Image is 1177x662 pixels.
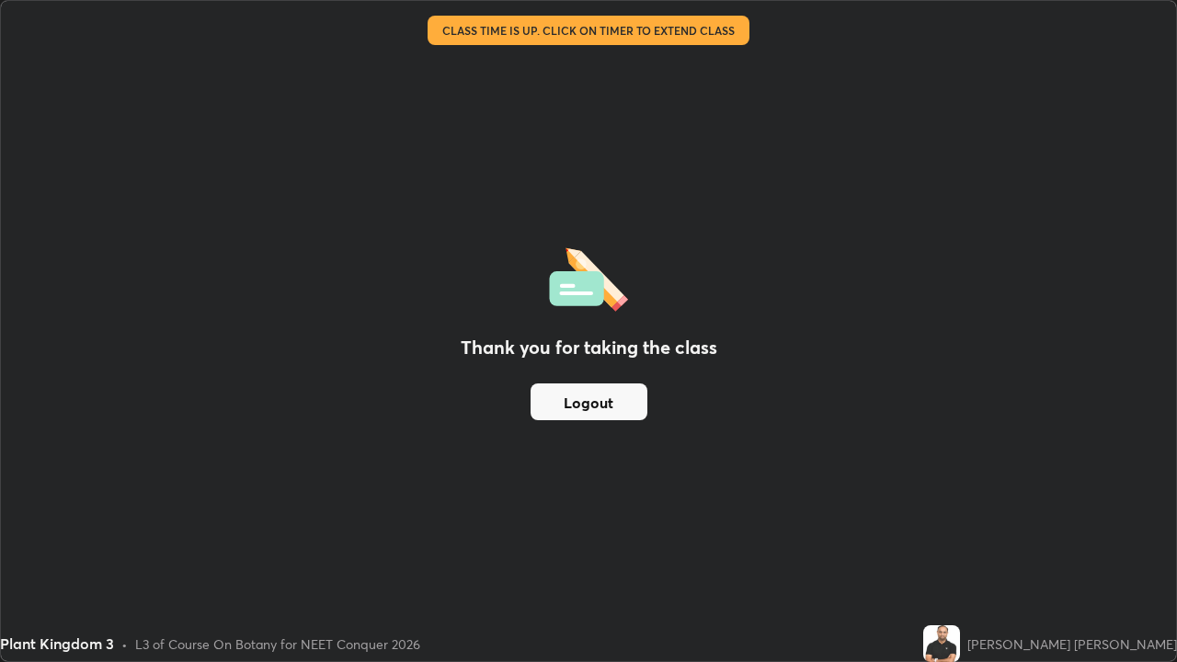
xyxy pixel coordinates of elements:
img: 0288c81ecca544f6b86d0d2edef7c4db.jpg [923,625,960,662]
button: Logout [531,383,647,420]
div: L3 of Course On Botany for NEET Conquer 2026 [135,634,420,654]
img: offlineFeedback.1438e8b3.svg [549,242,628,312]
h2: Thank you for taking the class [461,334,717,361]
div: • [121,634,128,654]
div: [PERSON_NAME] [PERSON_NAME] [967,634,1177,654]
